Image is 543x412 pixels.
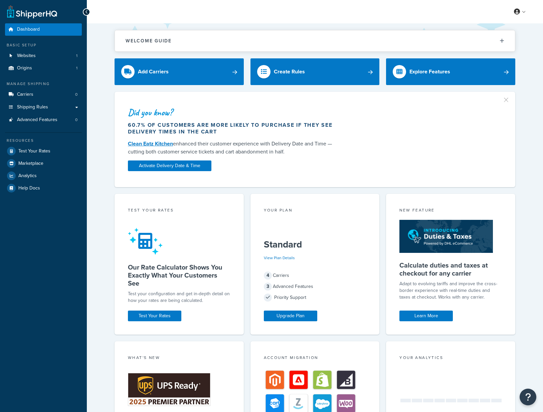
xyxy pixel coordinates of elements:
[76,65,77,71] span: 1
[115,30,515,51] button: Welcome Guide
[5,114,82,126] a: Advanced Features0
[264,271,366,280] div: Carriers
[18,185,40,191] span: Help Docs
[399,311,453,321] a: Learn More
[264,293,366,302] div: Priority Support
[5,101,82,113] a: Shipping Rules
[128,355,230,362] div: What's New
[5,88,82,101] a: Carriers0
[17,117,57,123] span: Advanced Features
[5,23,82,36] a: Dashboard
[17,65,32,71] span: Origins
[264,255,295,261] a: View Plan Details
[5,81,82,87] div: Manage Shipping
[409,67,450,76] div: Explore Features
[128,108,339,117] div: Did you know?
[76,53,77,59] span: 1
[18,148,50,154] span: Test Your Rates
[5,138,82,143] div: Resources
[17,53,36,59] span: Websites
[399,261,502,277] h5: Calculate duties and taxes at checkout for any carrier
[5,157,82,169] a: Marketplace
[399,207,502,215] div: New Feature
[17,27,40,32] span: Dashboard
[264,311,317,321] a: Upgrade Plan
[126,38,172,43] h2: Welcome Guide
[399,355,502,362] div: Your Analytics
[5,62,82,74] li: Origins
[5,114,82,126] li: Advanced Features
[274,67,305,76] div: Create Rules
[5,50,82,62] li: Websites
[17,104,48,110] span: Shipping Rules
[17,92,33,97] span: Carriers
[128,140,339,156] div: enhanced their customer experience with Delivery Date and Time — cutting both customer service ti...
[250,58,380,85] a: Create Rules
[264,239,366,250] h5: Standard
[128,263,230,287] h5: Our Rate Calculator Shows You Exactly What Your Customers See
[5,42,82,48] div: Basic Setup
[128,160,211,171] a: Activate Delivery Date & Time
[128,311,181,321] a: Test Your Rates
[264,283,272,291] span: 3
[399,281,502,301] p: Adapt to evolving tariffs and improve the cross-border experience with real-time duties and taxes...
[128,140,173,147] a: Clean Eatz Kitchen
[128,207,230,215] div: Test your rates
[5,182,82,194] a: Help Docs
[115,58,244,85] a: Add Carriers
[264,272,272,280] span: 4
[5,62,82,74] a: Origins1
[18,173,37,179] span: Analytics
[5,50,82,62] a: Websites1
[128,291,230,304] div: Test your configuration and get in-depth detail on how your rates are being calculated.
[5,145,82,157] a: Test Your Rates
[5,88,82,101] li: Carriers
[520,389,536,405] button: Open Resource Center
[5,170,82,182] a: Analytics
[138,67,169,76] div: Add Carriers
[386,58,515,85] a: Explore Features
[75,92,77,97] span: 0
[128,122,339,135] div: 60.7% of customers are more likely to purchase if they see delivery times in the cart
[75,117,77,123] span: 0
[264,207,366,215] div: Your Plan
[264,355,366,362] div: Account Migration
[264,282,366,291] div: Advanced Features
[18,161,43,166] span: Marketplace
